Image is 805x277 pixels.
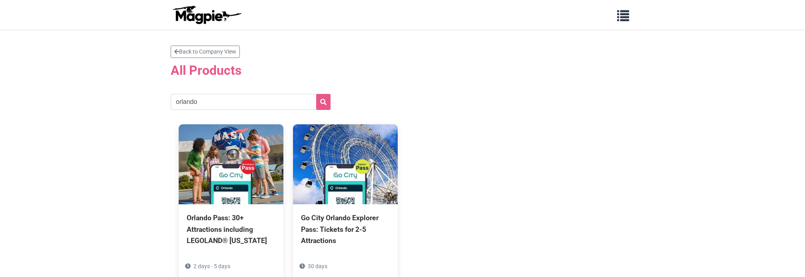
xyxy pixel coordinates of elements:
img: Orlando Pass: 30+ Attractions including LEGOLAND® Florida [179,124,283,204]
img: logo-ab69f6fb50320c5b225c76a69d11143b.png [171,5,243,24]
span: 30 days [308,263,327,269]
h2: All Products [171,63,634,78]
img: Go City Orlando Explorer Pass: Tickets for 2-5 Attractions [293,124,398,204]
span: 2 days - 5 days [193,263,230,269]
input: Search products... [171,94,331,110]
div: Orlando Pass: 30+ Attractions including LEGOLAND® [US_STATE] [187,212,275,246]
a: Back to Company View [171,46,240,58]
div: Go City Orlando Explorer Pass: Tickets for 2-5 Attractions [301,212,390,246]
